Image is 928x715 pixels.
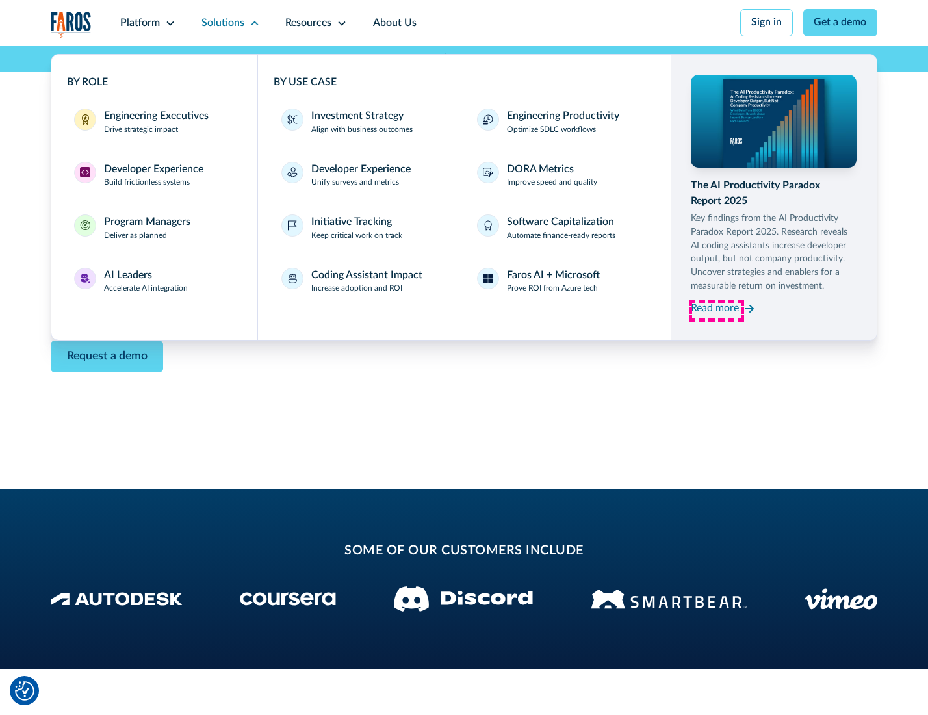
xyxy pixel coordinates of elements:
p: Build frictionless systems [104,177,190,188]
div: Solutions [201,16,244,31]
img: Revisit consent button [15,681,34,701]
div: Initiative Tracking [311,214,392,230]
img: AI Leaders [80,274,90,284]
img: Smartbear Logo [591,587,747,611]
img: Logo of the analytics and reporting company Faros. [51,12,92,38]
p: Unify surveys and metrics [311,177,399,188]
a: Engineering ExecutivesEngineering ExecutivesDrive strategic impact [67,101,242,144]
a: Program ManagersProgram ManagersDeliver as planned [67,207,242,250]
div: Investment Strategy [311,109,404,124]
div: Developer Experience [104,162,203,177]
img: Engineering Executives [80,114,90,125]
img: Program Managers [80,220,90,231]
a: Contact Modal [51,341,164,372]
p: Automate finance-ready reports [507,230,615,242]
a: Software CapitalizationAutomate finance-ready reports [469,207,654,250]
a: The AI Productivity Paradox Report 2025Key findings from the AI Productivity Paradox Report 2025.... [691,75,856,318]
div: Software Capitalization [507,214,614,230]
p: Align with business outcomes [311,124,413,136]
a: Developer ExperienceDeveloper ExperienceBuild frictionless systems [67,154,242,197]
div: Resources [285,16,331,31]
div: Faros AI + Microsoft [507,268,600,283]
a: AI LeadersAI LeadersAccelerate AI integration [67,260,242,303]
a: DORA MetricsImprove speed and quality [469,154,654,197]
a: Engineering ProductivityOptimize SDLC workflows [469,101,654,144]
a: Get a demo [803,9,878,36]
div: Engineering Productivity [507,109,619,124]
a: Developer ExperienceUnify surveys and metrics [274,154,459,197]
div: Platform [120,16,160,31]
div: Program Managers [104,214,190,230]
div: Coding Assistant Impact [311,268,422,283]
h2: some of our customers include [154,541,774,561]
button: Cookie Settings [15,681,34,701]
a: Faros AI + MicrosoftProve ROI from Azure tech [469,260,654,303]
p: Increase adoption and ROI [311,283,402,294]
div: Read more [691,301,739,317]
img: Autodesk Logo [51,592,183,606]
a: home [51,12,92,38]
div: BY ROLE [67,75,242,90]
div: The AI Productivity Paradox Report 2025 [691,178,856,209]
a: Initiative TrackingKeep critical work on track [274,207,459,250]
div: Developer Experience [311,162,411,177]
img: Coursera Logo [240,592,336,606]
a: Coding Assistant ImpactIncrease adoption and ROI [274,260,459,303]
p: Drive strategic impact [104,124,178,136]
img: Developer Experience [80,167,90,177]
p: Prove ROI from Azure tech [507,283,598,294]
a: Sign in [740,9,793,36]
p: Optimize SDLC workflows [507,124,596,136]
div: DORA Metrics [507,162,574,177]
img: Discord logo [394,586,533,612]
img: Vimeo logo [804,588,877,610]
p: Accelerate AI integration [104,283,188,294]
nav: Solutions [51,46,878,341]
p: Deliver as planned [104,230,167,242]
p: Key findings from the AI Productivity Paradox Report 2025. Research reveals AI coding assistants ... [691,212,856,293]
div: AI Leaders [104,268,152,283]
p: Improve speed and quality [507,177,597,188]
div: BY USE CASE [274,75,655,90]
p: Keep critical work on track [311,230,402,242]
a: Investment StrategyAlign with business outcomes [274,101,459,144]
div: Engineering Executives [104,109,209,124]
